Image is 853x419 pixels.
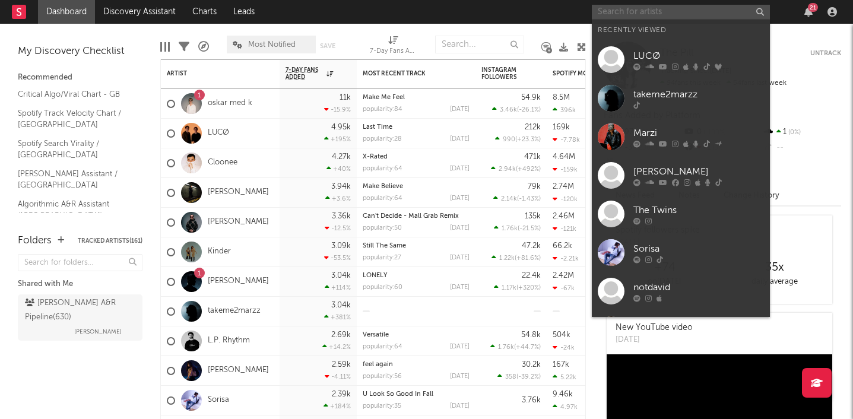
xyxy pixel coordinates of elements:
[553,212,575,220] div: 2.46M
[363,284,402,291] div: popularity: 60
[553,403,578,411] div: 4.97k
[208,277,269,287] a: [PERSON_NAME]
[521,331,541,339] div: 54.8k
[74,325,122,339] span: [PERSON_NAME]
[522,396,541,404] div: 3.76k
[633,242,764,256] div: Sorisa
[363,361,393,368] a: feel again
[198,30,209,64] div: A&R Pipeline
[525,212,541,220] div: 135k
[553,373,576,381] div: 5.22k
[503,137,515,143] span: 990
[762,125,841,140] div: 1
[616,322,693,334] div: New YouTube video
[363,391,470,398] div: U Look So Good In Fall
[326,165,351,173] div: +40 %
[592,79,770,118] a: takeme2marzz
[762,140,841,155] div: --
[553,70,642,77] div: Spotify Monthly Listeners
[516,344,539,351] span: +44.7 %
[363,373,402,380] div: popularity: 56
[553,361,569,369] div: 167k
[363,94,405,101] a: Make Me Feel
[208,247,231,257] a: Kinder
[553,331,570,339] div: 504k
[553,225,576,233] div: -121k
[499,255,515,262] span: 1.22k
[450,136,470,142] div: [DATE]
[518,374,539,380] span: -39.2 %
[363,166,402,172] div: popularity: 64
[208,336,250,346] a: L.P. Rhythm
[167,70,256,77] div: Artist
[179,30,189,64] div: Filters
[450,403,470,410] div: [DATE]
[592,5,770,20] input: Search for artists
[500,107,517,113] span: 3.46k
[522,272,541,280] div: 22.4k
[248,41,296,49] span: Most Notified
[363,344,402,350] div: popularity: 64
[363,225,402,231] div: popularity: 50
[492,106,541,113] div: ( )
[804,7,813,17] button: 21
[363,272,470,279] div: LONELY
[787,129,801,136] span: 0 %
[633,280,764,294] div: notdavid
[320,43,335,49] button: Save
[363,213,459,220] a: Can't Decide - Mall Grab Remix
[25,296,132,325] div: [PERSON_NAME] A&R Pipeline ( 630 )
[325,224,351,232] div: -12.5 %
[363,195,402,202] div: popularity: 64
[450,284,470,291] div: [DATE]
[363,391,433,398] a: U Look So Good In Fall
[501,196,517,202] span: 2.14k
[598,23,764,37] div: Recently Viewed
[592,233,770,272] a: Sorisa
[363,124,392,131] a: Last Time
[450,373,470,380] div: [DATE]
[616,334,693,346] div: [DATE]
[363,70,452,77] div: Most Recent Track
[490,343,541,351] div: ( )
[553,183,574,191] div: 2.74M
[208,366,269,376] a: [PERSON_NAME]
[494,224,541,232] div: ( )
[363,403,401,410] div: popularity: 35
[332,153,351,161] div: 4.27k
[719,275,829,289] div: daily average
[331,242,351,250] div: 3.09k
[633,126,764,140] div: Marzi
[363,243,470,249] div: Still The Same
[363,272,387,279] a: LONELY
[363,94,470,101] div: Make Me Feel
[18,198,131,222] a: Algorithmic A&R Assistant ([GEOGRAPHIC_DATA])
[810,47,841,59] button: Untrack
[363,255,401,261] div: popularity: 27
[322,343,351,351] div: +14.2 %
[324,402,351,410] div: +184 %
[633,49,764,63] div: LUCØ
[553,123,570,131] div: 169k
[633,203,764,217] div: The Twins
[498,344,514,351] span: 1.76k
[499,166,516,173] span: 2.94k
[208,306,261,316] a: takeme2marzz
[18,254,142,271] input: Search for folders...
[363,332,470,338] div: Versatile
[719,261,829,275] div: 35 x
[18,137,131,161] a: Spotify Search Virality / [GEOGRAPHIC_DATA]
[324,106,351,113] div: -15.9 %
[18,71,142,85] div: Recommended
[525,123,541,131] div: 212k
[524,153,541,161] div: 471k
[495,135,541,143] div: ( )
[450,106,470,113] div: [DATE]
[518,285,539,291] span: +320 %
[518,166,539,173] span: +492 %
[18,277,142,291] div: Shared with Me
[553,166,578,173] div: -159k
[208,158,237,168] a: Cloonee
[18,294,142,341] a: [PERSON_NAME] A&R Pipeline(630)[PERSON_NAME]
[450,255,470,261] div: [DATE]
